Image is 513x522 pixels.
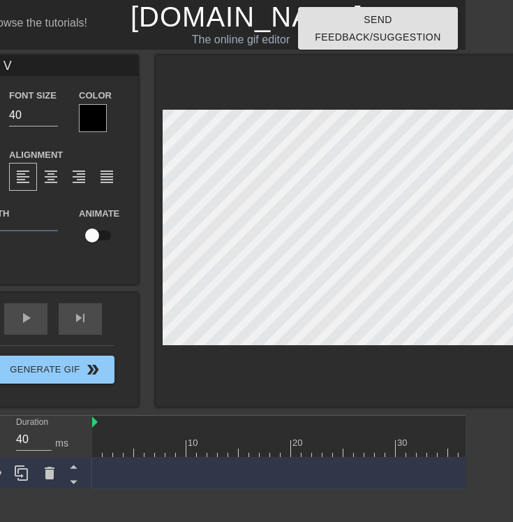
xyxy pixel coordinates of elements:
span: skip_next [72,310,89,326]
span: format_align_right [70,168,87,185]
div: 20 [292,436,305,450]
span: double_arrow [84,361,101,378]
button: Send Feedback/Suggestion [298,7,458,50]
a: [DOMAIN_NAME] [131,1,363,32]
span: format_align_center [43,168,59,185]
label: Font Size [9,89,57,103]
label: Duration [16,419,48,427]
div: 30 [397,436,410,450]
span: format_align_left [15,168,31,185]
div: ms [55,436,68,451]
div: 10 [188,436,200,450]
span: Send Feedback/Suggestion [309,11,447,45]
label: Color [79,89,112,103]
div: The online gif editor [131,31,351,48]
label: Animate [79,207,119,221]
span: format_align_justify [98,168,115,185]
span: play_arrow [17,310,34,326]
label: Alignment [9,148,63,162]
